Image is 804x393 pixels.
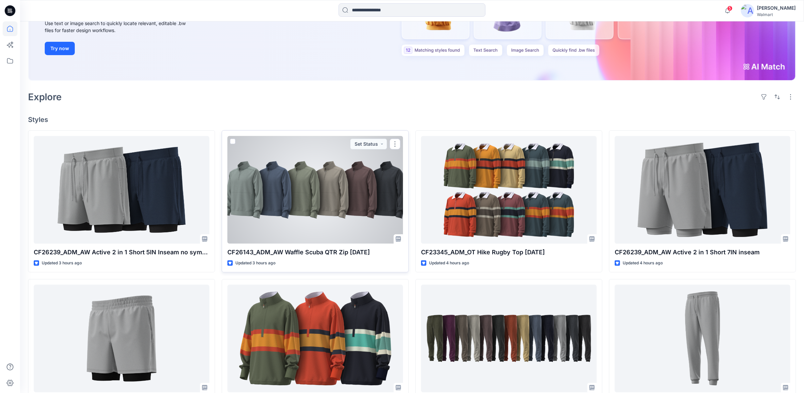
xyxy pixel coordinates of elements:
p: Updated 3 hours ago [235,260,275,267]
div: Use text or image search to quickly locate relevant, editable .bw files for faster design workflows. [45,20,195,34]
p: CF26239_ADM_AW Active 2 in 1 Short 5IN Inseam no symetry [34,248,209,257]
p: Updated 3 hours ago [42,260,82,267]
a: CF26239_ADM_AW Active 2 in 1 Short 7IN inseam [615,136,790,244]
span: 5 [727,6,733,11]
button: Try now [45,42,75,55]
a: CF26143_ADM_AW Waffle Scuba QTR Zip 29SEP25 [227,136,403,244]
img: avatar [741,4,754,17]
p: CF26239_ADM_AW Active 2 in 1 Short 7IN inseam [615,248,790,257]
p: CF26143_ADM_AW Waffle Scuba QTR Zip [DATE] [227,248,403,257]
div: Walmart [757,12,796,17]
a: CF26139_AW_MESH_DOUBLE_KNIT_JOGGER [421,285,597,392]
a: CF26243_ADM_French Terry Jogger [615,285,790,392]
div: [PERSON_NAME] [757,4,796,12]
h4: Styles [28,116,796,124]
a: CF26242_ADM_2 in 1 Shorts 5IN Inseam [34,285,209,392]
p: CF23345_ADM_OT Hike Rugby Top [DATE] [421,248,597,257]
a: CF23345_ADM_OT Hike Rugby Top 29SEP25 [421,136,597,244]
a: CF26239_ADM_AW Active 2 in 1 Short 5IN Inseam no symetry [34,136,209,244]
p: Updated 4 hours ago [429,260,469,267]
h2: Explore [28,92,62,102]
p: Updated 4 hours ago [623,260,663,267]
a: CF23345_ADM_OT Micro Fleece Rugby Boys 25SEP25 [227,285,403,392]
